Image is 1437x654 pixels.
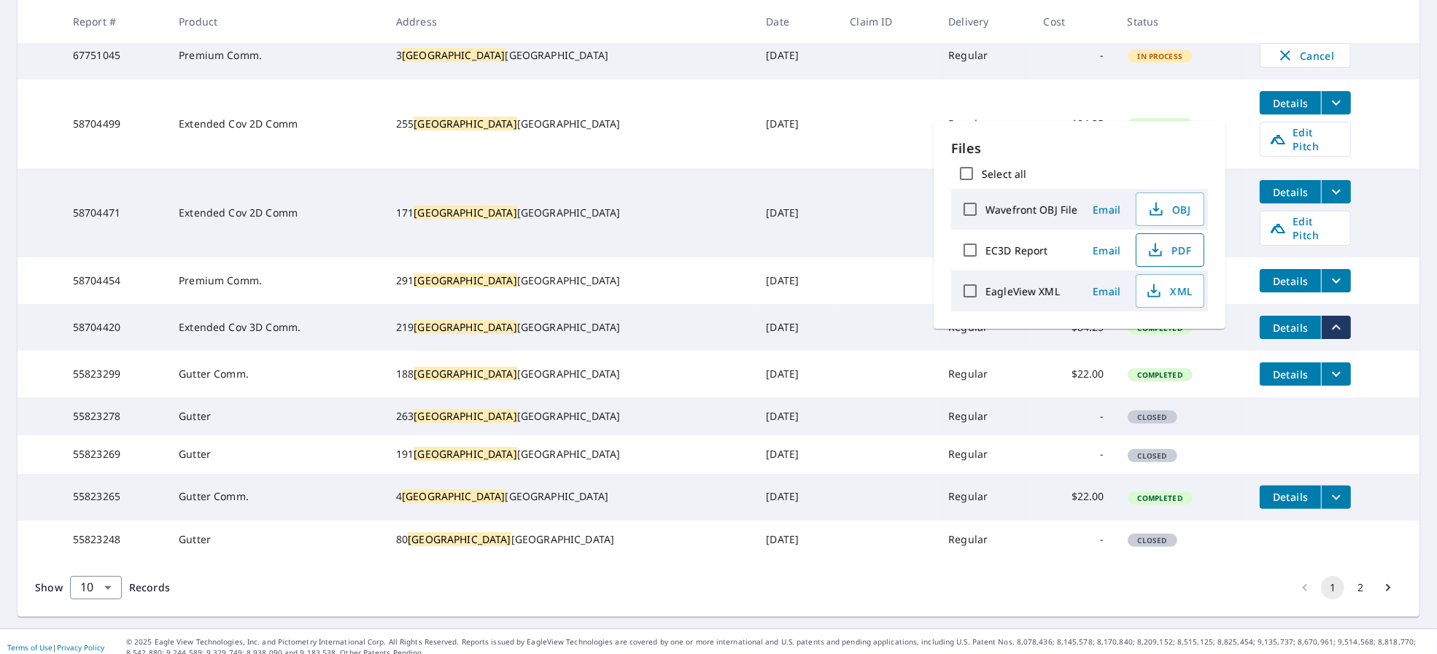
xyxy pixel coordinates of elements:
[61,435,167,473] td: 55823269
[402,48,506,62] mark: [GEOGRAPHIC_DATA]
[1321,269,1351,292] button: filesDropdownBtn-58704454
[1268,274,1312,288] span: Details
[167,397,384,435] td: Gutter
[1260,122,1351,157] a: Edit Pitch
[61,304,167,351] td: 58704420
[167,474,384,521] td: Gutter Comm.
[396,206,743,220] div: 171 [GEOGRAPHIC_DATA]
[396,489,743,504] div: 4 [GEOGRAPHIC_DATA]
[396,409,743,424] div: 263 [GEOGRAPHIC_DATA]
[414,409,517,423] mark: [GEOGRAPHIC_DATA]
[167,304,384,351] td: Extended Cov 3D Comm.
[414,320,517,334] mark: [GEOGRAPHIC_DATA]
[937,397,1031,435] td: Regular
[985,244,1047,257] label: EC3D Report
[414,447,517,461] mark: [GEOGRAPHIC_DATA]
[1260,180,1321,203] button: detailsBtn-58704471
[61,168,167,257] td: 58704471
[937,79,1031,168] td: Regular
[70,567,122,608] div: 10
[396,532,743,547] div: 80 [GEOGRAPHIC_DATA]
[7,642,53,653] a: Terms of Use
[1349,576,1372,599] button: Go to page 2
[1145,201,1192,218] span: OBJ
[1032,435,1116,473] td: -
[1032,397,1116,435] td: -
[1376,576,1400,599] button: Go to next page
[61,474,167,521] td: 55823265
[61,397,167,435] td: 55823278
[1032,521,1116,558] td: -
[754,397,838,435] td: [DATE]
[414,206,517,219] mark: [GEOGRAPHIC_DATA]
[70,576,122,599] div: Show 10 records
[402,489,506,503] mark: [GEOGRAPHIC_DATA]
[1268,185,1312,199] span: Details
[414,117,517,131] mark: [GEOGRAPHIC_DATA]
[937,435,1031,473] td: Regular
[396,367,743,381] div: 188 [GEOGRAPHIC_DATA]
[754,521,838,558] td: [DATE]
[35,580,63,594] span: Show
[167,257,384,304] td: Premium Comm.
[1321,316,1351,339] button: filesDropdownBtn-58704420
[1268,367,1312,381] span: Details
[167,435,384,473] td: Gutter
[1260,269,1321,292] button: detailsBtn-58704454
[937,474,1031,521] td: Regular
[57,642,104,653] a: Privacy Policy
[129,580,170,594] span: Records
[1321,486,1351,509] button: filesDropdownBtn-55823265
[167,79,384,168] td: Extended Cov 2D Comm
[1089,203,1124,217] span: Email
[754,31,838,79] td: [DATE]
[1260,91,1321,114] button: detailsBtn-58704499
[1129,493,1191,503] span: Completed
[1032,79,1116,168] td: $84.25
[1321,91,1351,114] button: filesDropdownBtn-58704499
[985,284,1060,298] label: EagleView XML
[1321,180,1351,203] button: filesDropdownBtn-58704471
[414,273,517,287] mark: [GEOGRAPHIC_DATA]
[1269,125,1341,153] span: Edit Pitch
[167,31,384,79] td: Premium Comm.
[1145,241,1192,259] span: PDF
[396,48,743,63] div: 3 [GEOGRAPHIC_DATA]
[1089,244,1124,257] span: Email
[1321,576,1344,599] button: page 1
[1129,535,1176,545] span: Closed
[1260,43,1351,68] button: Cancel
[937,351,1031,397] td: Regular
[1129,51,1192,61] span: In Process
[1129,451,1176,461] span: Closed
[414,367,517,381] mark: [GEOGRAPHIC_DATA]
[1083,280,1130,303] button: Email
[1268,490,1312,504] span: Details
[396,117,743,131] div: 255 [GEOGRAPHIC_DATA]
[408,532,511,546] mark: [GEOGRAPHIC_DATA]
[167,168,384,257] td: Extended Cov 2D Comm
[754,257,838,304] td: [DATE]
[396,447,743,462] div: 191 [GEOGRAPHIC_DATA]
[1268,321,1312,335] span: Details
[754,304,838,351] td: [DATE]
[754,474,838,521] td: [DATE]
[1129,412,1176,422] span: Closed
[1260,486,1321,509] button: detailsBtn-55823265
[1145,282,1192,300] span: XML
[1136,192,1204,226] button: OBJ
[1129,120,1191,130] span: Completed
[167,521,384,558] td: Gutter
[1129,370,1191,380] span: Completed
[1136,274,1204,308] button: XML
[1269,214,1341,242] span: Edit Pitch
[937,521,1031,558] td: Regular
[61,31,167,79] td: 67751045
[1083,239,1130,262] button: Email
[951,139,1208,158] p: Files
[61,351,167,397] td: 55823299
[1291,576,1402,599] nav: pagination navigation
[937,31,1031,79] td: Regular
[396,320,743,335] div: 219 [GEOGRAPHIC_DATA]
[754,351,838,397] td: [DATE]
